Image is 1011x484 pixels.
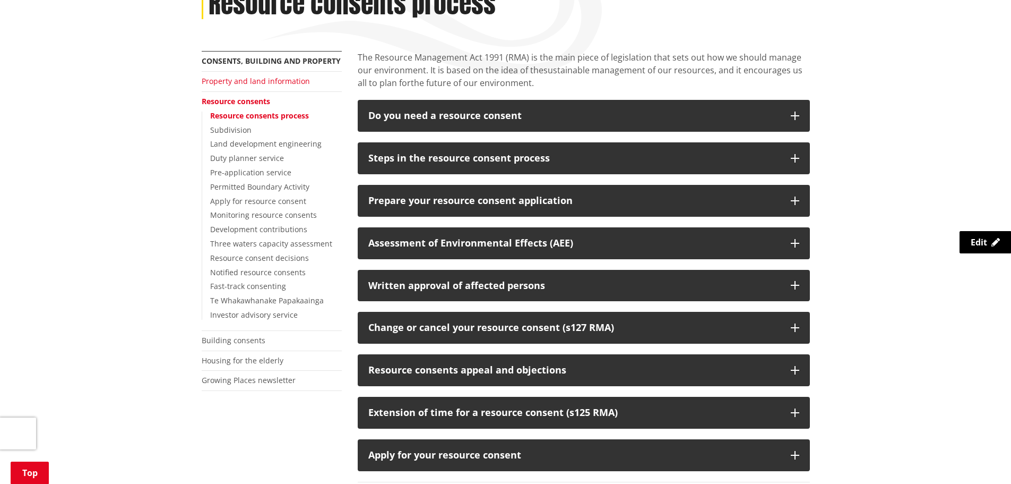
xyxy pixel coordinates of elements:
[210,153,284,163] a: Duty planner service
[210,281,286,291] a: Fast-track consenting
[368,450,780,461] div: Apply for your resource consent
[210,267,306,277] a: Notified resource consents
[368,322,780,333] div: Change or cancel your resource consent (s127 RMA)
[202,56,341,66] a: Consents, building and property
[358,397,810,429] button: Extension of time for a resource consent (s125 RMA)
[210,295,324,305] a: Te Whakawhanake Papakaainga
[358,51,810,89] p: The Resource Management Act 1991 (RMA) is the main piece of legislation that sets out how we shou...
[210,224,307,234] a: Development contributions
[358,227,810,259] button: Assessment of Environmental Effects (AEE)
[358,312,810,344] button: Change or cancel your resource consent (s127 RMA)
[202,355,283,366] a: Housing for the elderly
[358,142,810,174] button: Steps in the resource consent process
[210,253,309,263] a: Resource consent decisions
[358,100,810,132] button: Do you need a resource consent
[210,196,306,206] a: Apply for resource consent
[210,310,298,320] a: Investor advisory service
[368,196,780,206] div: Prepare your resource consent application
[368,111,780,121] div: Do you need a resource consent
[202,375,296,385] a: Growing Places newsletter
[210,139,322,149] a: Land development engineering
[368,153,780,164] div: Steps in the resource consent process
[210,125,252,135] a: Subdivision
[202,96,270,106] a: Resource consents
[358,439,810,471] button: Apply for your resource consent
[210,210,317,220] a: Monitoring resource consents
[358,354,810,386] button: Resource consents appeal and objections
[368,238,780,249] div: Assessment of Environmental Effects (AEE)
[971,236,987,248] span: Edit
[210,167,291,177] a: Pre-application service
[358,185,810,217] button: Prepare your resource consent application
[960,231,1011,253] a: Edit
[210,111,309,121] a: Resource consents process
[368,365,780,376] div: Resource consents appeal and objections
[11,462,49,484] a: Top
[202,76,310,86] a: Property and land information
[368,281,780,291] div: Written approval of affected persons
[210,182,309,192] a: Permitted Boundary Activity
[202,335,265,345] a: Building consents
[962,439,1000,478] iframe: Messenger Launcher
[368,407,780,418] div: Extension of time for a resource consent (s125 RMA)
[210,239,332,249] a: Three waters capacity assessment
[358,270,810,302] button: Written approval of affected persons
